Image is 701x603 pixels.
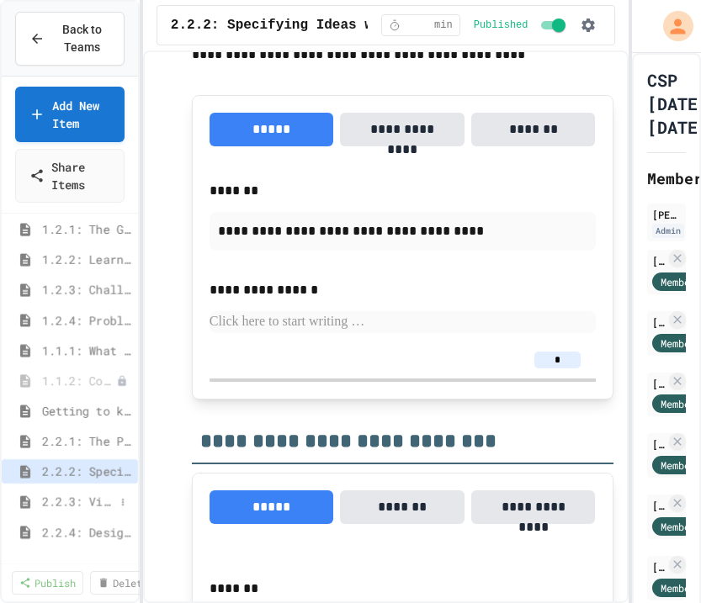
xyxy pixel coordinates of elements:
[42,281,131,299] span: 1.2.3: Challenge Problem - The Bridge
[652,253,666,268] div: [PERSON_NAME]
[474,19,528,32] span: Published
[661,458,696,473] span: Member
[661,519,696,534] span: Member
[171,15,486,35] span: 2.2.2: Specifying Ideas with Pseudocode
[42,463,131,480] span: 2.2.2: Specifying Ideas with Pseudocode
[474,15,569,35] div: Content is published and visible to students
[652,207,682,222] div: [PERSON_NAME]
[652,559,666,574] div: [PERSON_NAME]
[661,274,696,289] span: Member
[645,7,698,45] div: My Account
[652,224,684,238] div: Admin
[15,87,125,142] a: Add New Item
[55,21,110,56] span: Back to Teams
[12,571,83,595] a: Publish
[652,498,666,513] div: [PERSON_NAME]
[42,220,131,238] span: 1.2.1: The Growth Mindset
[652,315,666,330] div: [PERSON_NAME]
[661,580,696,595] span: Member
[652,376,666,391] div: [PERSON_NAME]
[116,375,128,387] div: Unpublished
[42,251,131,268] span: 1.2.2: Learning to Solve Hard Problems
[42,341,131,359] span: 1.1.1: What is Computer Science?
[434,19,453,32] span: min
[42,523,131,541] span: 2.2.4: Designing Flowcharts
[114,494,131,510] button: More options
[42,402,131,420] span: Getting to know you
[652,436,666,452] div: [PERSON_NAME]
[42,311,131,329] span: 1.2.4: Problem Solving Practice
[90,571,156,595] a: Delete
[42,493,114,510] span: 2.2.3: Visualizing Logic with Flowcharts
[42,372,116,389] span: 1.1.2: Connect with Your World
[15,12,125,66] button: Back to Teams
[661,396,696,411] span: Member
[15,149,125,203] a: Share Items
[661,336,696,351] span: Member
[42,432,131,450] span: 2.2.1: The Power of Algorithms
